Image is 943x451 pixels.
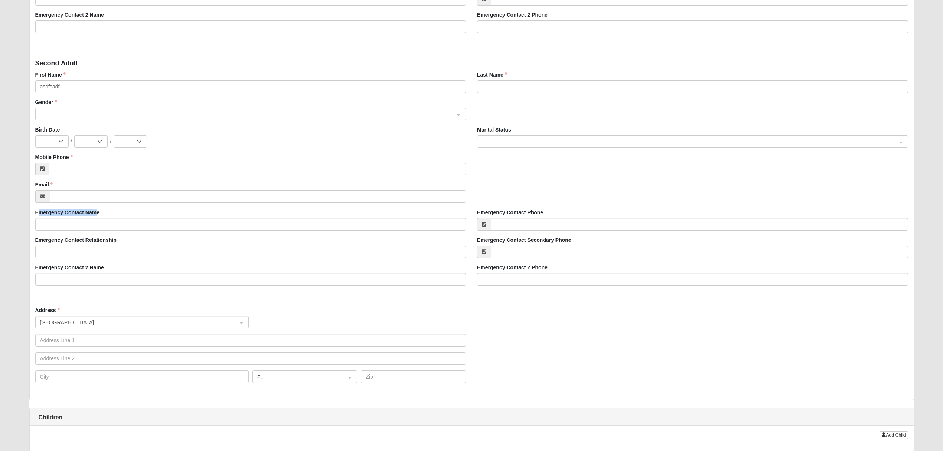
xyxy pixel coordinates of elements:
label: Birth Date [35,126,60,133]
span: Add Child [886,432,906,438]
button: Add Child [880,431,908,439]
label: Emergency Contact 2 Phone [477,264,548,271]
label: First Name [35,71,66,78]
label: Address [35,306,60,314]
input: City [35,370,249,383]
label: Mobile Phone [35,153,73,161]
label: Last Name [477,71,507,78]
label: Email [35,181,53,188]
input: Address Line 2 [35,352,466,365]
span: / [110,137,111,145]
h4: Second Adult [35,59,908,68]
label: Emergency Contact Phone [477,209,543,216]
label: Emergency Contact 2 Name [35,264,104,271]
label: Emergency Contact 2 Name [35,11,104,19]
label: Gender [35,98,57,106]
span: FL [257,373,339,381]
input: Address Line 1 [35,334,466,347]
label: Emergency Contact Secondary Phone [477,236,571,244]
span: United States [40,318,231,327]
label: Marital Status [477,126,511,133]
h1: Children [30,414,914,421]
label: Emergency Contact Relationship [35,236,117,244]
label: Emergency Contact 2 Phone [477,11,548,19]
span: / [71,137,72,145]
label: Emergency Contact Name [35,209,100,216]
input: Zip [361,370,466,383]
